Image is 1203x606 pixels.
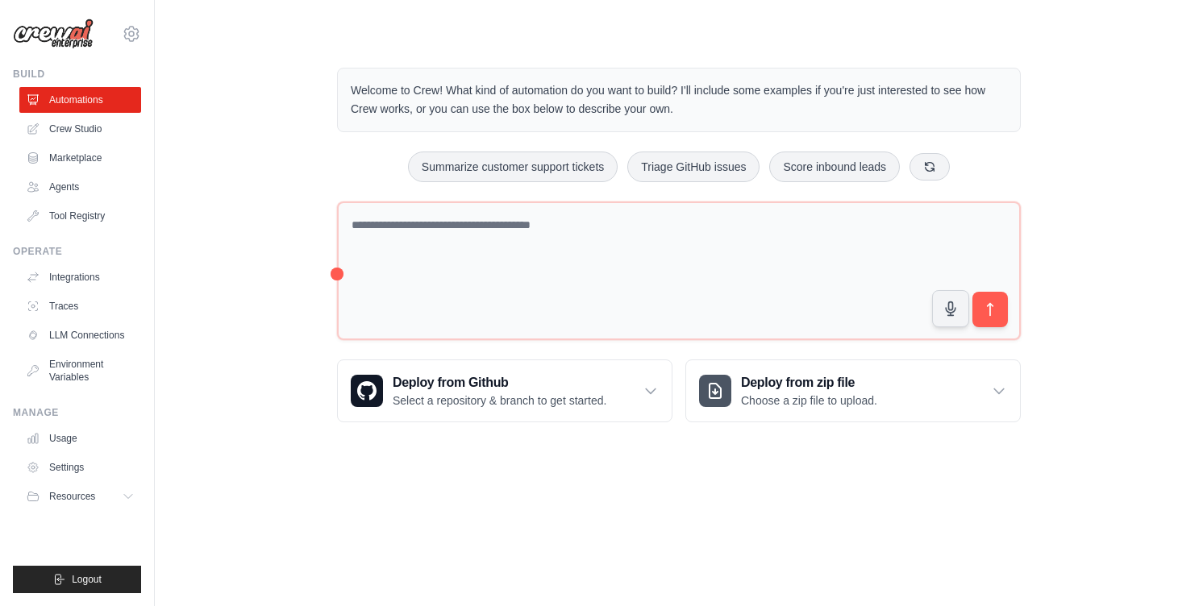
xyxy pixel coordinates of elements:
div: Build [13,68,141,81]
p: Select a repository & branch to get started. [393,392,606,409]
div: Operate [13,245,141,258]
span: Resources [49,490,95,503]
a: Usage [19,425,141,451]
button: Triage GitHub issues [627,151,760,182]
a: Environment Variables [19,351,141,390]
a: Marketplace [19,145,141,171]
a: Settings [19,454,141,480]
button: Summarize customer support tickets [408,151,618,182]
button: Score inbound leads [769,151,900,182]
a: LLM Connections [19,322,141,348]
a: Crew Studio [19,116,141,142]
h3: Deploy from Github [393,373,606,392]
span: Logout [72,573,102,586]
h3: Deploy from zip file [741,373,877,392]
p: Choose a zip file to upload. [741,392,877,409]
a: Agents [19,174,141,200]
div: Manage [13,406,141,419]
a: Traces [19,293,141,319]
a: Integrations [19,264,141,290]
button: Logout [13,566,141,593]
img: Logo [13,19,94,49]
p: Welcome to Crew! What kind of automation do you want to build? I'll include some examples if you'... [351,81,1007,118]
a: Automations [19,87,141,113]
button: Resources [19,484,141,509]
a: Tool Registry [19,203,141,229]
